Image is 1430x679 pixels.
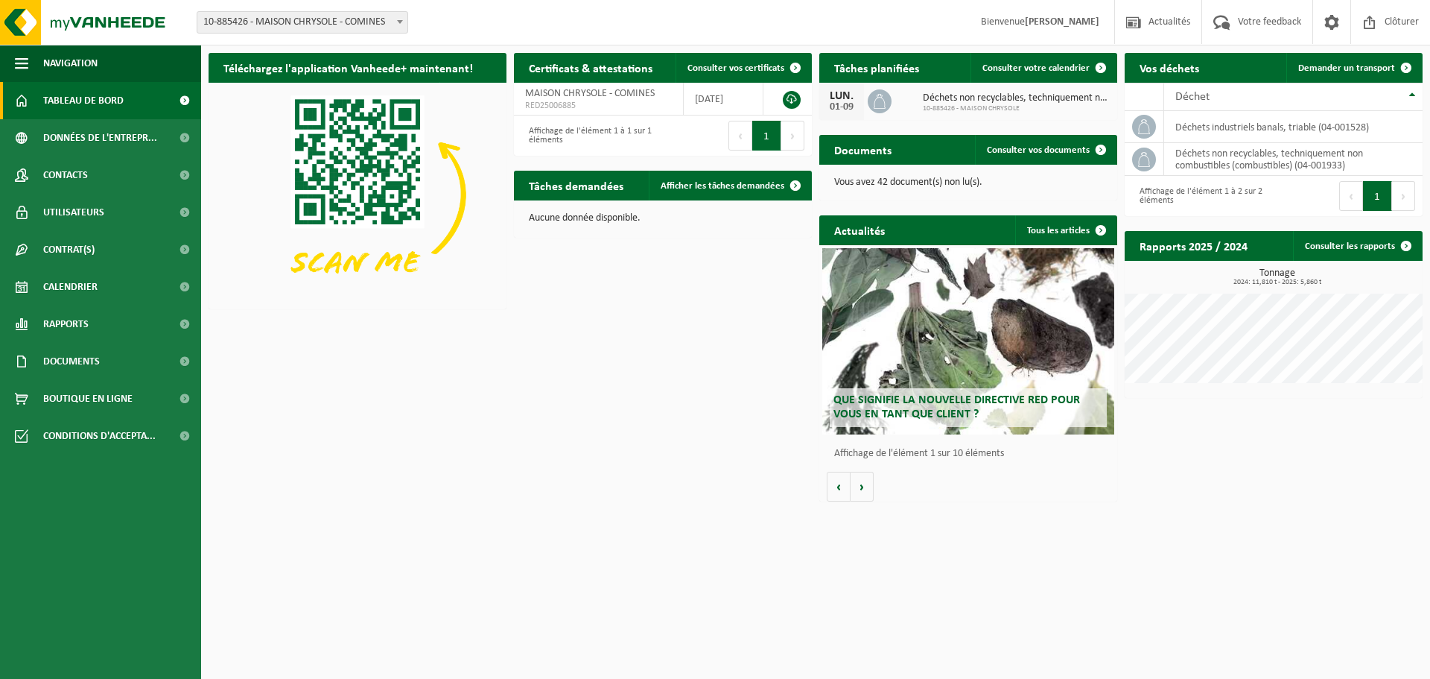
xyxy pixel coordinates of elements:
[684,83,763,116] td: [DATE]
[822,248,1114,435] a: Que signifie la nouvelle directive RED pour vous en tant que client ?
[43,306,89,343] span: Rapports
[209,83,506,306] img: Download de VHEPlus App
[1015,215,1116,245] a: Tous les articles
[834,177,1102,188] p: Vous avez 42 document(s) non lu(s).
[43,45,98,82] span: Navigation
[1132,279,1423,286] span: 2024: 11,810 t - 2025: 5,860 t
[975,135,1116,165] a: Consulter vos documents
[851,472,874,502] button: Volgende
[923,92,1110,104] span: Déchets non recyclables, techniquement non combustibles (combustibles)
[43,417,156,455] span: Conditions d'accepta...
[834,449,1110,459] p: Affichage de l'élément 1 sur 10 éléments
[1363,181,1392,211] button: 1
[209,53,488,82] h2: Téléchargez l'application Vanheede+ maintenant!
[827,90,857,102] div: LUN.
[1392,181,1415,211] button: Next
[43,194,104,231] span: Utilisateurs
[1164,143,1423,176] td: déchets non recyclables, techniquement non combustibles (combustibles) (04-001933)
[521,119,655,152] div: Affichage de l'élément 1 à 1 sur 1 éléments
[819,53,934,82] h2: Tâches planifiées
[781,121,804,151] button: Next
[833,394,1080,420] span: Que signifie la nouvelle directive RED pour vous en tant que client ?
[43,82,124,119] span: Tableau de bord
[752,121,781,151] button: 1
[982,63,1090,73] span: Consulter votre calendrier
[1298,63,1395,73] span: Demander un transport
[819,135,906,164] h2: Documents
[687,63,784,73] span: Consulter vos certificats
[827,102,857,113] div: 01-09
[827,472,851,502] button: Vorige
[1132,268,1423,286] h3: Tonnage
[649,171,810,200] a: Afficher les tâches demandées
[987,145,1090,155] span: Consulter vos documents
[514,53,667,82] h2: Certificats & attestations
[1286,53,1421,83] a: Demander un transport
[1025,16,1099,28] strong: [PERSON_NAME]
[1125,231,1262,260] h2: Rapports 2025 / 2024
[970,53,1116,83] a: Consulter votre calendrier
[1175,91,1210,103] span: Déchet
[1164,111,1423,143] td: déchets industriels banals, triable (04-001528)
[43,268,98,306] span: Calendrier
[661,181,784,191] span: Afficher les tâches demandées
[1132,180,1266,212] div: Affichage de l'élément 1 à 2 sur 2 éléments
[1293,231,1421,261] a: Consulter les rapports
[1339,181,1363,211] button: Previous
[728,121,752,151] button: Previous
[529,213,797,224] p: Aucune donnée disponible.
[525,100,672,112] span: RED25006885
[923,104,1110,113] span: 10-885426 - MAISON CHRYSOLE
[819,215,900,244] h2: Actualités
[676,53,810,83] a: Consulter vos certificats
[43,119,157,157] span: Données de l'entrepr...
[197,12,407,33] span: 10-885426 - MAISON CHRYSOLE - COMINES
[1125,53,1214,82] h2: Vos déchets
[43,380,133,417] span: Boutique en ligne
[43,231,95,268] span: Contrat(s)
[43,343,100,380] span: Documents
[525,88,655,99] span: MAISON CHRYSOLE - COMINES
[514,171,638,200] h2: Tâches demandées
[197,11,408,34] span: 10-885426 - MAISON CHRYSOLE - COMINES
[43,157,88,194] span: Contacts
